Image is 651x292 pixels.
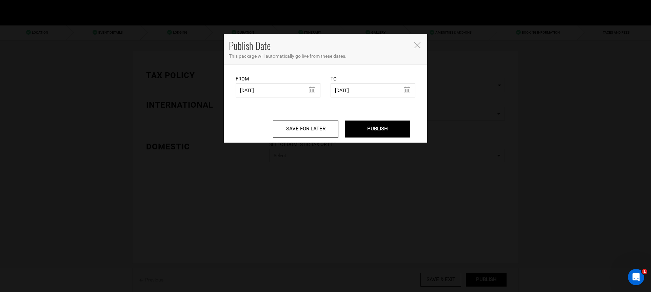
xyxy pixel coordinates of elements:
button: Close [414,41,420,48]
p: This package will automatically go live from these dates. [229,53,422,59]
label: To [331,75,337,82]
iframe: Intercom live chat [628,269,644,285]
label: From [236,75,249,82]
input: PUBLISH [345,121,410,138]
input: SAVE FOR LATER [273,121,338,138]
span: 1 [642,269,647,274]
h4: Publish Date [229,39,409,53]
input: Select End Date [331,83,415,97]
input: Select From Date [236,83,320,97]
